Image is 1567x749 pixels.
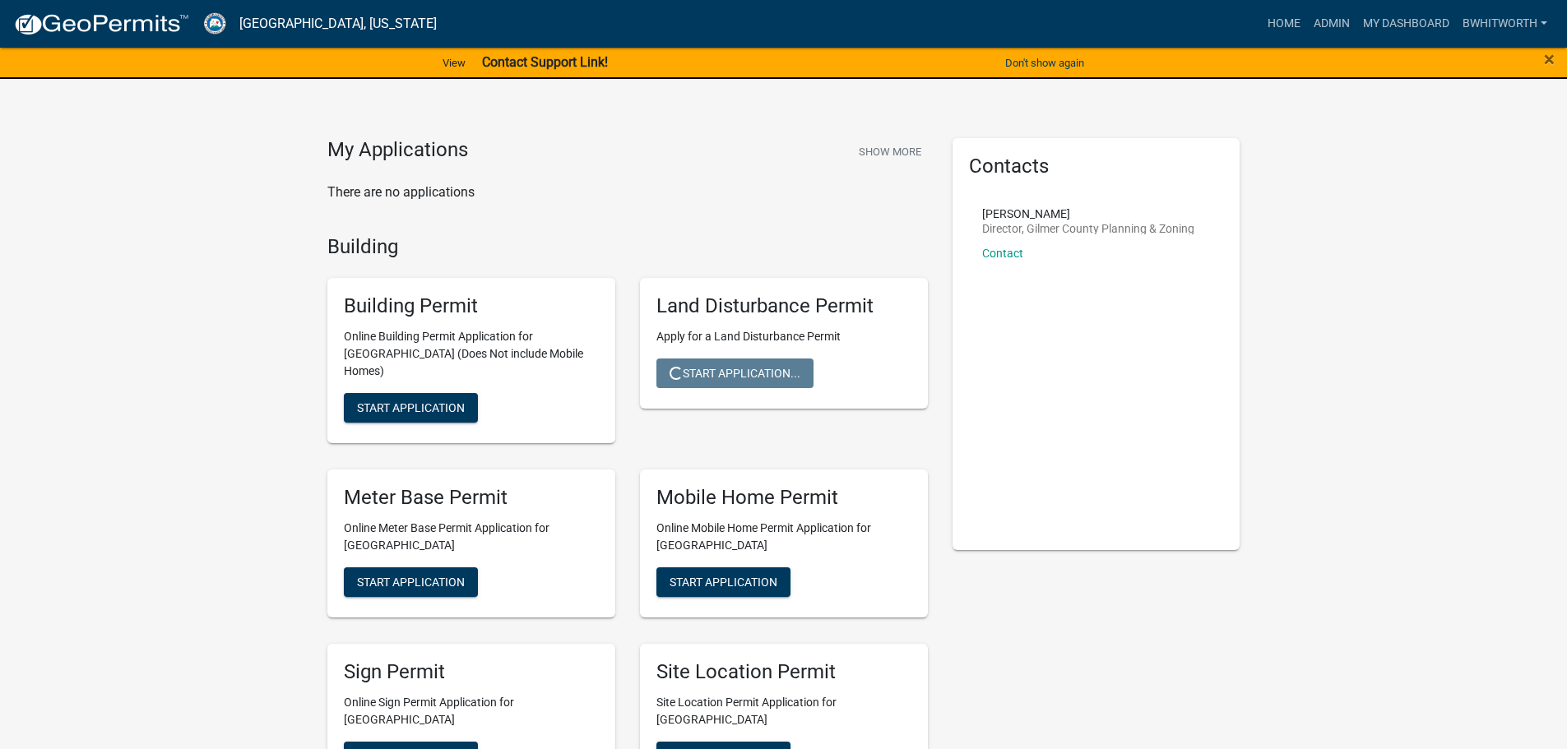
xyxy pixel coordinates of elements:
[656,328,911,345] p: Apply for a Land Disturbance Permit
[436,49,472,76] a: View
[344,660,599,684] h5: Sign Permit
[1307,8,1356,39] a: Admin
[656,294,911,318] h5: Land Disturbance Permit
[344,567,478,597] button: Start Application
[344,328,599,380] p: Online Building Permit Application for [GEOGRAPHIC_DATA] (Does Not include Mobile Homes)
[670,575,777,588] span: Start Application
[670,367,800,380] span: Start Application...
[656,694,911,728] p: Site Location Permit Application for [GEOGRAPHIC_DATA]
[239,10,437,38] a: [GEOGRAPHIC_DATA], [US_STATE]
[656,358,814,388] button: Start Application...
[357,575,465,588] span: Start Application
[327,138,468,163] h4: My Applications
[344,694,599,728] p: Online Sign Permit Application for [GEOGRAPHIC_DATA]
[344,520,599,554] p: Online Meter Base Permit Application for [GEOGRAPHIC_DATA]
[656,486,911,510] h5: Mobile Home Permit
[1261,8,1307,39] a: Home
[357,401,465,414] span: Start Application
[982,208,1194,220] p: [PERSON_NAME]
[999,49,1091,76] button: Don't show again
[969,155,1224,178] h5: Contacts
[656,567,790,597] button: Start Application
[1356,8,1456,39] a: My Dashboard
[202,12,226,35] img: Gilmer County, Georgia
[327,183,928,202] p: There are no applications
[1456,8,1554,39] a: BWhitworth
[344,486,599,510] h5: Meter Base Permit
[656,520,911,554] p: Online Mobile Home Permit Application for [GEOGRAPHIC_DATA]
[344,294,599,318] h5: Building Permit
[982,247,1023,260] a: Contact
[852,138,928,165] button: Show More
[982,223,1194,234] p: Director, Gilmer County Planning & Zoning
[1544,49,1555,69] button: Close
[327,235,928,259] h4: Building
[656,660,911,684] h5: Site Location Permit
[344,393,478,423] button: Start Application
[1544,48,1555,71] span: ×
[482,54,608,70] strong: Contact Support Link!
